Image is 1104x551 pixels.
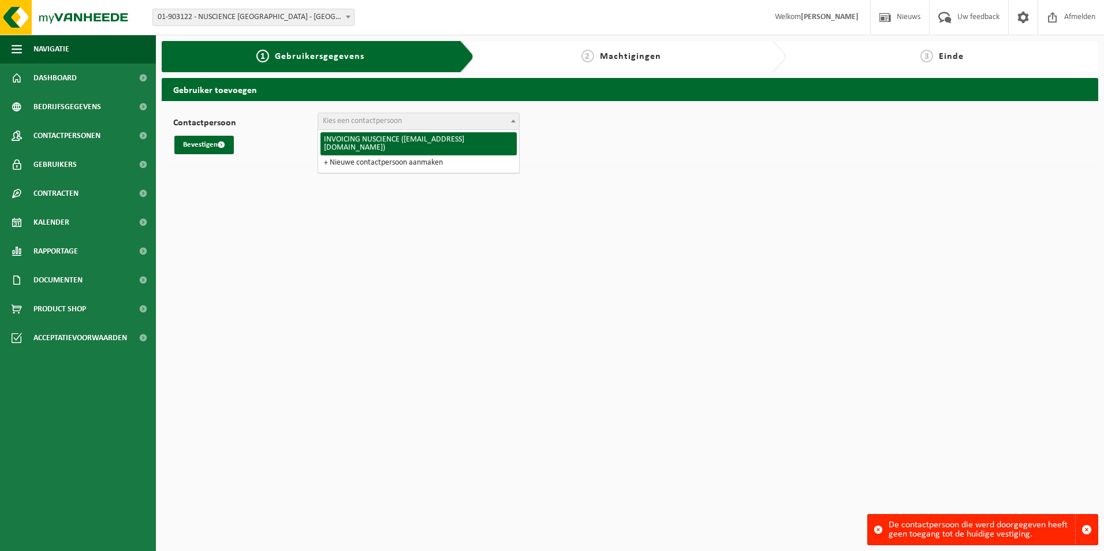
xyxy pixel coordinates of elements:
[153,9,354,25] span: 01-903122 - NUSCIENCE BELGIUM - DRONGEN
[33,295,86,323] span: Product Shop
[33,92,101,121] span: Bedrijfsgegevens
[33,179,79,208] span: Contracten
[173,118,318,130] label: Contactpersoon
[920,50,933,62] span: 3
[323,117,402,125] span: Kies een contactpersoon
[939,52,964,61] span: Einde
[33,323,127,352] span: Acceptatievoorwaarden
[152,9,355,26] span: 01-903122 - NUSCIENCE BELGIUM - DRONGEN
[33,208,69,237] span: Kalender
[600,52,661,61] span: Machtigingen
[33,266,83,295] span: Documenten
[162,78,1098,100] h2: Gebruiker toevoegen
[33,64,77,92] span: Dashboard
[33,237,78,266] span: Rapportage
[33,35,69,64] span: Navigatie
[275,52,364,61] span: Gebruikersgegevens
[320,155,517,170] li: + Nieuwe contactpersoon aanmaken
[581,50,594,62] span: 2
[33,150,77,179] span: Gebruikers
[174,136,234,154] button: Bevestigen
[320,132,517,155] li: INVOICING NUSCIENCE ([EMAIL_ADDRESS][DOMAIN_NAME])
[889,515,1075,545] div: De contactpersoon die werd doorgegeven heeft geen toegang tot de huidige vestiging.
[33,121,100,150] span: Contactpersonen
[801,13,859,21] strong: [PERSON_NAME]
[256,50,269,62] span: 1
